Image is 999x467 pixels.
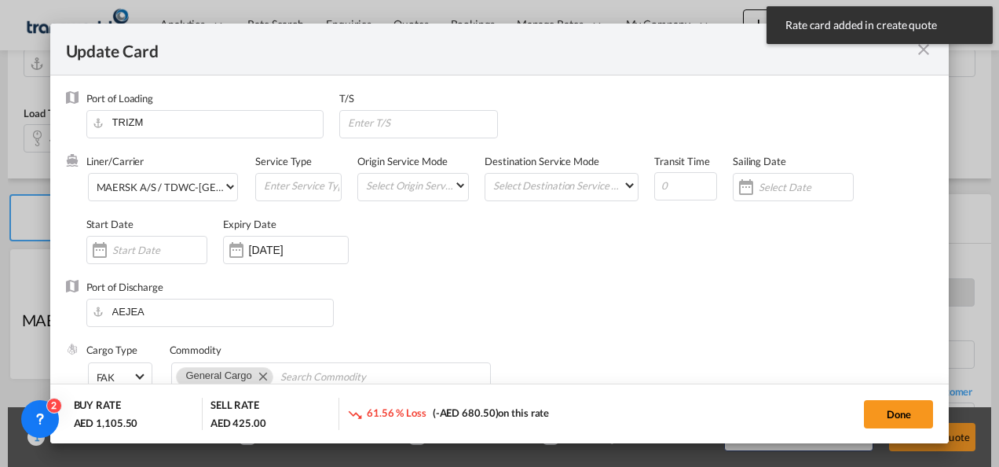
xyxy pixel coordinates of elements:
[280,365,424,390] input: Search Commodity
[66,39,915,59] div: Update Card
[759,181,853,193] input: Select Date
[367,406,426,419] span: 61.56 % Loss
[347,406,363,422] md-icon: icon-trending-down
[86,92,154,105] label: Port of Loading
[86,218,134,230] label: Start Date
[733,155,786,167] label: Sailing Date
[186,370,252,381] span: General Cargo
[357,155,447,167] label: Origin Service Mode
[781,17,979,33] span: Rate card added in create quote
[74,416,138,430] div: AED 1,105.50
[186,368,255,384] div: General Cargo. Press delete to remove this chip.
[88,362,152,391] md-select: Select Cargo type: FAK
[364,174,468,197] md-select: Select Origin Service Mode
[347,406,549,422] div: on this rate
[88,173,239,201] md-select: Select Liner: MAERSK A/S / TDWC-DUBAI
[433,406,499,419] span: (-AED 680.50)
[74,398,121,416] div: BUY RATE
[339,92,354,105] label: T/S
[86,155,145,167] label: Liner/Carrier
[255,155,312,167] label: Service Type
[492,174,638,197] md-select: Select Destination Service Mode
[94,300,333,323] input: Enter Port of Discharge
[97,371,115,384] div: FAK
[654,172,717,200] input: 0
[485,155,599,167] label: Destination Service Mode
[86,281,163,293] label: Port of Discharge
[50,24,950,444] md-dialog: Update Card Port ...
[249,368,273,384] button: Remove General Cargo
[654,155,710,167] label: Transit Time
[66,343,79,355] img: cargo.png
[112,244,207,256] input: Start Date
[262,174,341,197] input: Enter Service Type
[170,344,221,356] label: Commodity
[346,111,497,134] input: Enter T/S
[94,111,324,134] input: Enter Port of Loading
[223,218,276,230] label: Expiry Date
[86,344,137,356] label: Cargo Type
[97,181,302,193] div: MAERSK A/S / TDWC-[GEOGRAPHIC_DATA]
[171,362,492,391] md-chips-wrap: Chips container. Use arrow keys to select chips.
[864,400,933,428] button: Done
[249,244,348,256] input: Expiry Date
[210,398,259,416] div: SELL RATE
[210,416,266,430] div: AED 425.00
